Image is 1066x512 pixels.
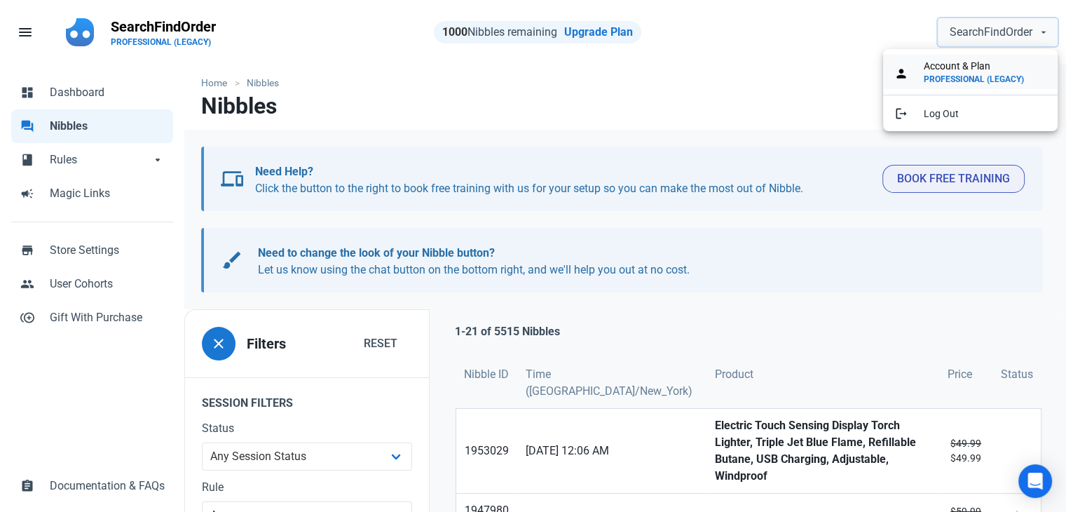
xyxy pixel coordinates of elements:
[20,478,34,492] span: assignment
[455,323,560,340] p: 1-21 of 5515 Nibbles
[111,36,216,48] p: PROFESSIONAL (LEGACY)
[20,242,34,256] span: store
[11,109,173,143] a: forumNibbles
[247,336,286,352] h3: Filters
[50,276,165,292] span: User Cohorts
[221,168,243,190] span: devices
[50,309,165,326] span: Gift With Purchase
[20,309,34,323] span: control_point_duplicate
[924,108,959,119] span: Log Out
[364,335,397,352] span: Reset
[50,84,165,101] span: Dashboard
[202,420,412,437] label: Status
[50,118,165,135] span: Nibbles
[201,93,277,119] h1: Nibbles
[151,151,165,166] span: arrow_drop_down
[111,17,216,36] p: SearchFindOrder
[102,11,224,53] a: SearchFindOrderPROFESSIONAL (LEGACY)
[258,245,1011,278] p: Let us know using the chat button on the bottom right, and we'll help you out at no cost.
[50,478,165,494] span: Documentation & FAQs
[50,242,165,259] span: Store Settings
[894,65,908,79] span: person
[349,330,412,358] button: Reset
[255,163,871,197] p: Click the button to the right to book free training with us for your setup so you can make the mo...
[924,74,1024,85] span: PROFESSIONAL (LEGACY)
[20,185,34,199] span: campaign
[948,436,984,466] small: $49.99
[706,409,939,493] a: Electric Touch Sensing Display Torch Lighter, Triple Jet Blue Flame, Refillable Butane, USB Charg...
[11,301,173,335] a: control_point_duplicateGift With Purchase
[464,366,509,383] span: Nibble ID
[939,409,992,493] a: $49.99$49.99
[11,267,173,301] a: peopleUser Cohorts
[20,118,34,132] span: forum
[1001,366,1033,383] span: Status
[1018,464,1052,498] div: Open Intercom Messenger
[202,327,235,361] button: close
[924,59,990,74] span: Account & Plan
[20,151,34,166] span: book
[526,366,698,400] span: Time ([GEOGRAPHIC_DATA]/New_York)
[950,438,981,449] s: $49.99
[456,409,517,493] a: 1953029
[442,25,557,39] span: Nibbles remaining
[201,76,234,90] a: Home
[526,443,698,459] span: [DATE] 12:06 AM
[894,105,908,119] span: logout
[11,143,173,177] a: bookRulesarrow_drop_down
[882,165,1025,193] button: Book Free Training
[20,84,34,98] span: dashboard
[938,18,1058,46] button: SearchFindOrder
[221,249,243,271] span: brush
[185,377,429,420] legend: Session Filters
[50,151,151,168] span: Rules
[897,170,1010,187] span: Book Free Training
[11,177,173,210] a: campaignMagic Links
[948,366,972,383] span: Price
[11,469,173,503] a: assignmentDocumentation & FAQs
[950,24,1032,41] span: SearchFindOrder
[17,24,34,41] span: menu
[20,276,34,290] span: people
[202,479,412,496] label: Rule
[564,25,633,39] a: Upgrade Plan
[184,65,1059,93] nav: breadcrumbs
[258,246,495,260] b: Need to change the look of your Nibble button?
[442,25,467,39] strong: 1000
[517,409,706,493] a: [DATE] 12:06 AM
[50,185,165,202] span: Magic Links
[715,366,753,383] span: Product
[11,76,173,109] a: dashboardDashboard
[715,417,931,485] strong: Electric Touch Sensing Display Torch Lighter, Triple Jet Blue Flame, Refillable Butane, USB Charg...
[11,234,173,267] a: storeStore Settings
[210,335,227,352] span: close
[255,165,313,178] b: Need Help?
